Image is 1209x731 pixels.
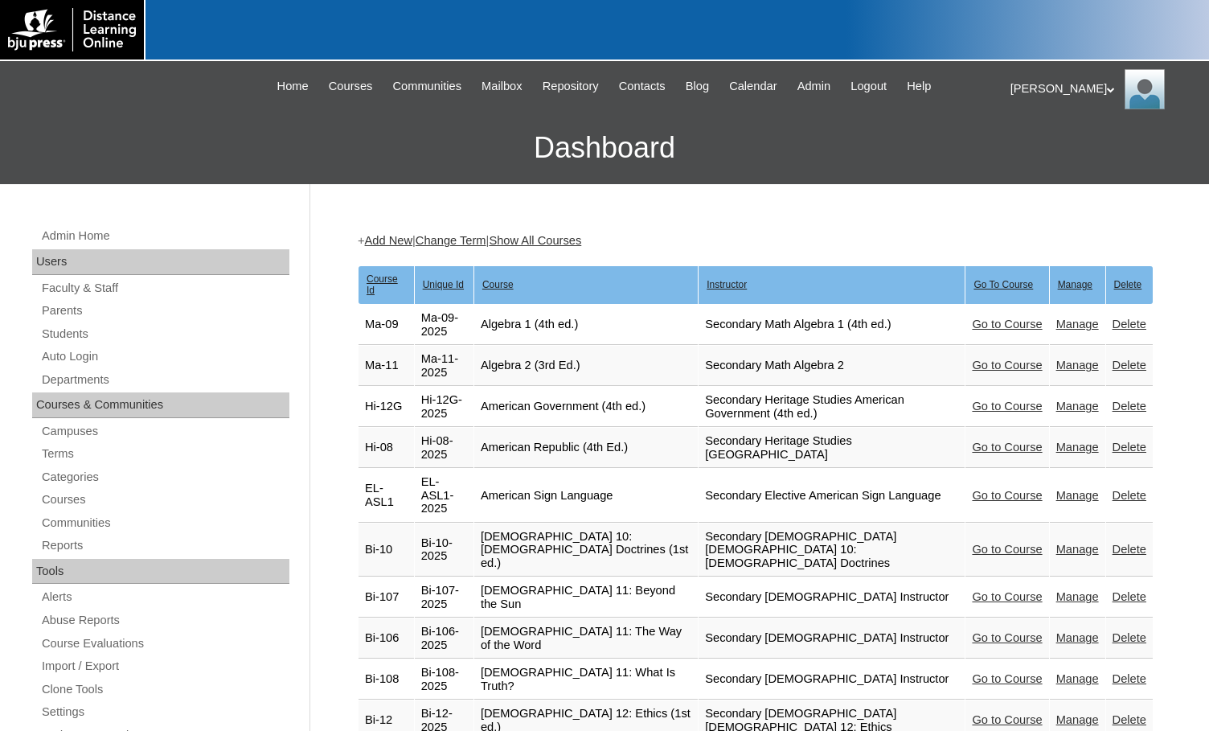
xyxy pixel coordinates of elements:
[1056,713,1099,726] a: Manage
[686,77,709,96] span: Blog
[535,77,607,96] a: Repository
[474,346,698,386] td: Algebra 2 (3rd Ed.)
[721,77,785,96] a: Calendar
[1114,279,1142,290] u: Delete
[707,279,747,290] u: Instructor
[359,524,414,577] td: Bi-10
[1113,400,1146,413] a: Delete
[1056,543,1099,556] a: Manage
[415,387,473,427] td: Hi-12G-2025
[277,77,309,96] span: Home
[40,490,289,510] a: Courses
[619,77,666,96] span: Contacts
[367,273,398,296] u: Course Id
[32,392,289,418] div: Courses & Communities
[972,318,1042,331] a: Go to Course
[416,234,486,247] a: Change Term
[359,577,414,618] td: Bi-107
[473,77,531,96] a: Mailbox
[1113,713,1146,726] a: Delete
[699,577,965,618] td: Secondary [DEMOGRAPHIC_DATA] Instructor
[1056,672,1099,685] a: Manage
[972,489,1042,502] a: Go to Course
[40,536,289,556] a: Reports
[972,543,1042,556] a: Go to Course
[973,279,1033,290] u: Go To Course
[32,249,289,275] div: Users
[972,713,1042,726] a: Go to Course
[40,301,289,321] a: Parents
[415,659,473,700] td: Bi-108-2025
[32,559,289,585] div: Tools
[1113,590,1146,603] a: Delete
[8,112,1201,184] h3: Dashboard
[269,77,317,96] a: Home
[40,702,289,722] a: Settings
[359,618,414,659] td: Bi-106
[474,577,698,618] td: [DEMOGRAPHIC_DATA] 11: Beyond the Sun
[699,469,965,523] td: Secondary Elective American Sign Language
[474,387,698,427] td: American Government (4th ed.)
[1056,359,1099,372] a: Manage
[1113,631,1146,644] a: Delete
[365,234,412,247] a: Add New
[415,469,473,523] td: EL-ASL1-2025
[359,659,414,700] td: Bi-108
[359,469,414,523] td: EL-ASL1
[40,467,289,487] a: Categories
[1056,318,1099,331] a: Manage
[1056,489,1099,502] a: Manage
[474,659,698,700] td: [DEMOGRAPHIC_DATA] 11: What Is Truth?
[423,279,464,290] u: Unique Id
[474,524,698,577] td: [DEMOGRAPHIC_DATA] 10: [DEMOGRAPHIC_DATA] Doctrines (1st ed.)
[797,77,831,96] span: Admin
[972,631,1042,644] a: Go to Course
[972,590,1042,603] a: Go to Course
[1113,489,1146,502] a: Delete
[482,279,514,290] u: Course
[1113,543,1146,556] a: Delete
[392,77,461,96] span: Communities
[415,305,473,345] td: Ma-09-2025
[1056,441,1099,454] a: Manage
[359,387,414,427] td: Hi-12G
[359,428,414,468] td: Hi-08
[699,428,965,468] td: Secondary Heritage Studies [GEOGRAPHIC_DATA]
[474,428,698,468] td: American Republic (4th Ed.)
[415,524,473,577] td: Bi-10-2025
[40,513,289,533] a: Communities
[699,618,965,659] td: Secondary [DEMOGRAPHIC_DATA] Instructor
[1056,400,1099,413] a: Manage
[789,77,839,96] a: Admin
[40,421,289,441] a: Campuses
[543,77,599,96] span: Repository
[842,77,895,96] a: Logout
[40,587,289,607] a: Alerts
[1125,69,1165,109] img: Melanie Sevilla
[699,305,965,345] td: Secondary Math Algebra 1 (4th ed.)
[1058,279,1092,290] u: Manage
[358,232,1154,249] div: + | |
[40,278,289,298] a: Faculty & Staff
[321,77,381,96] a: Courses
[474,469,698,523] td: American Sign Language
[972,441,1042,454] a: Go to Course
[40,680,289,700] a: Clone Tools
[1056,590,1099,603] a: Manage
[415,577,473,618] td: Bi-107-2025
[699,387,965,427] td: Secondary Heritage Studies American Government (4th ed.)
[972,672,1042,685] a: Go to Course
[415,618,473,659] td: Bi-106-2025
[1113,359,1146,372] a: Delete
[329,77,373,96] span: Courses
[359,346,414,386] td: Ma-11
[8,8,136,51] img: logo-white.png
[699,659,965,700] td: Secondary [DEMOGRAPHIC_DATA] Instructor
[40,324,289,344] a: Students
[359,305,414,345] td: Ma-09
[482,77,523,96] span: Mailbox
[899,77,939,96] a: Help
[415,428,473,468] td: Hi-08-2025
[1113,441,1146,454] a: Delete
[384,77,469,96] a: Communities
